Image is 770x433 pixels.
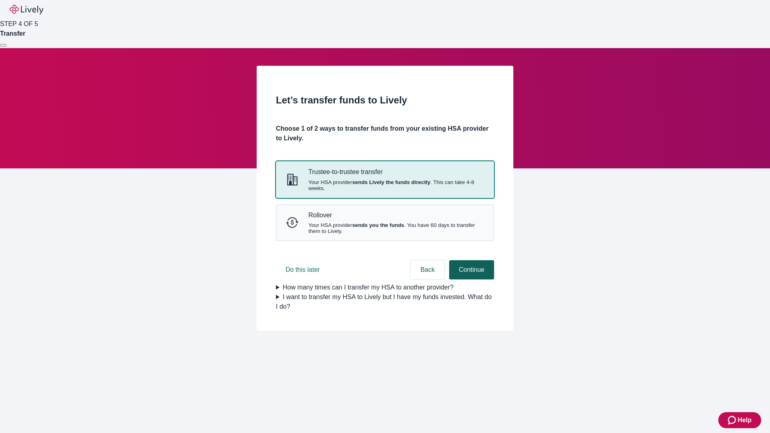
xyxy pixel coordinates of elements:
span: Help [738,415,752,425]
summary: How many times can I transfer my HSA to another provider? [276,283,494,292]
strong: sends Lively the funds directly [352,179,430,185]
svg: Trustee-to-trustee [286,173,299,186]
p: Rollover [308,211,484,219]
img: Lively [10,5,43,14]
strong: sends you the funds [352,222,404,228]
h2: Let’s transfer funds to Lively [276,93,494,107]
h4: Choose 1 of 2 ways to transfer funds from your existing HSA provider to Lively. [276,124,494,143]
button: RolloverRolloverYour HSA providersends you the funds. You have 60 days to transfer them to Lively. [276,205,494,241]
summary: I want to transfer my HSA to Lively but I have my funds invested. What do I do? [276,292,494,312]
button: Zendesk support iconHelp [718,412,761,428]
button: Do this later [276,260,329,279]
p: Trustee-to-trustee transfer [308,168,484,176]
svg: Zendesk support icon [728,415,738,425]
button: Continue [449,260,494,279]
svg: Rollover [286,216,299,229]
button: Trustee-to-trusteeTrustee-to-trustee transferYour HSA providersends Lively the funds directly. Th... [276,162,494,197]
button: Back [411,260,444,279]
span: Your HSA provider . This can take 4-8 weeks. [308,179,484,191]
span: Your HSA provider . You have 60 days to transfer them to Lively. [308,222,484,234]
